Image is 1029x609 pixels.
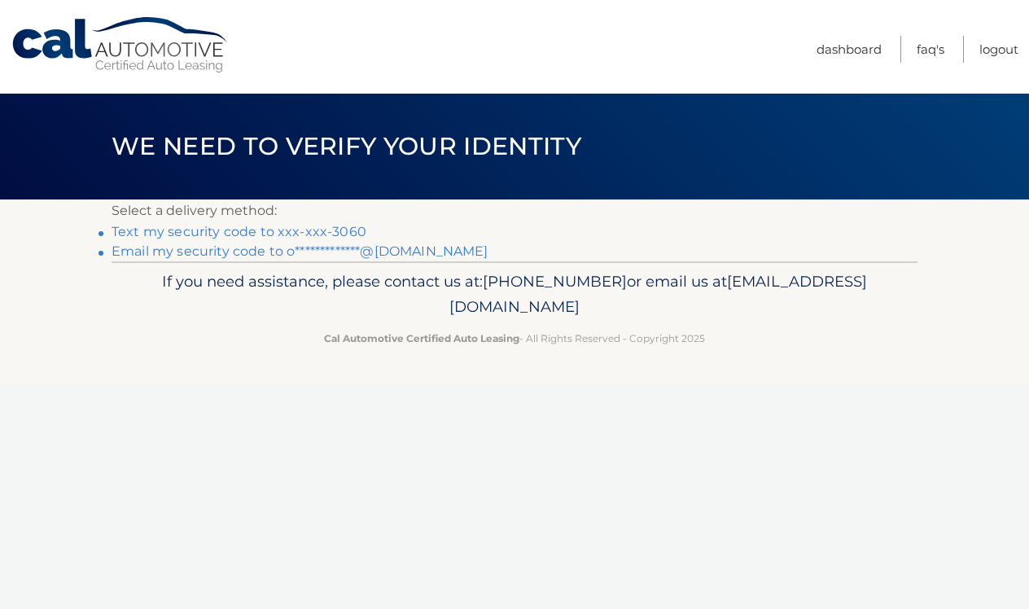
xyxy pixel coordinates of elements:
a: Dashboard [817,36,882,63]
a: FAQ's [917,36,944,63]
span: [PHONE_NUMBER] [483,272,627,291]
p: Select a delivery method: [112,199,917,222]
strong: Cal Automotive Certified Auto Leasing [324,332,519,344]
span: We need to verify your identity [112,131,581,161]
a: Logout [979,36,1018,63]
a: Text my security code to xxx-xxx-3060 [112,224,366,239]
a: Cal Automotive [11,16,230,74]
p: - All Rights Reserved - Copyright 2025 [122,330,907,347]
p: If you need assistance, please contact us at: or email us at [122,269,907,321]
